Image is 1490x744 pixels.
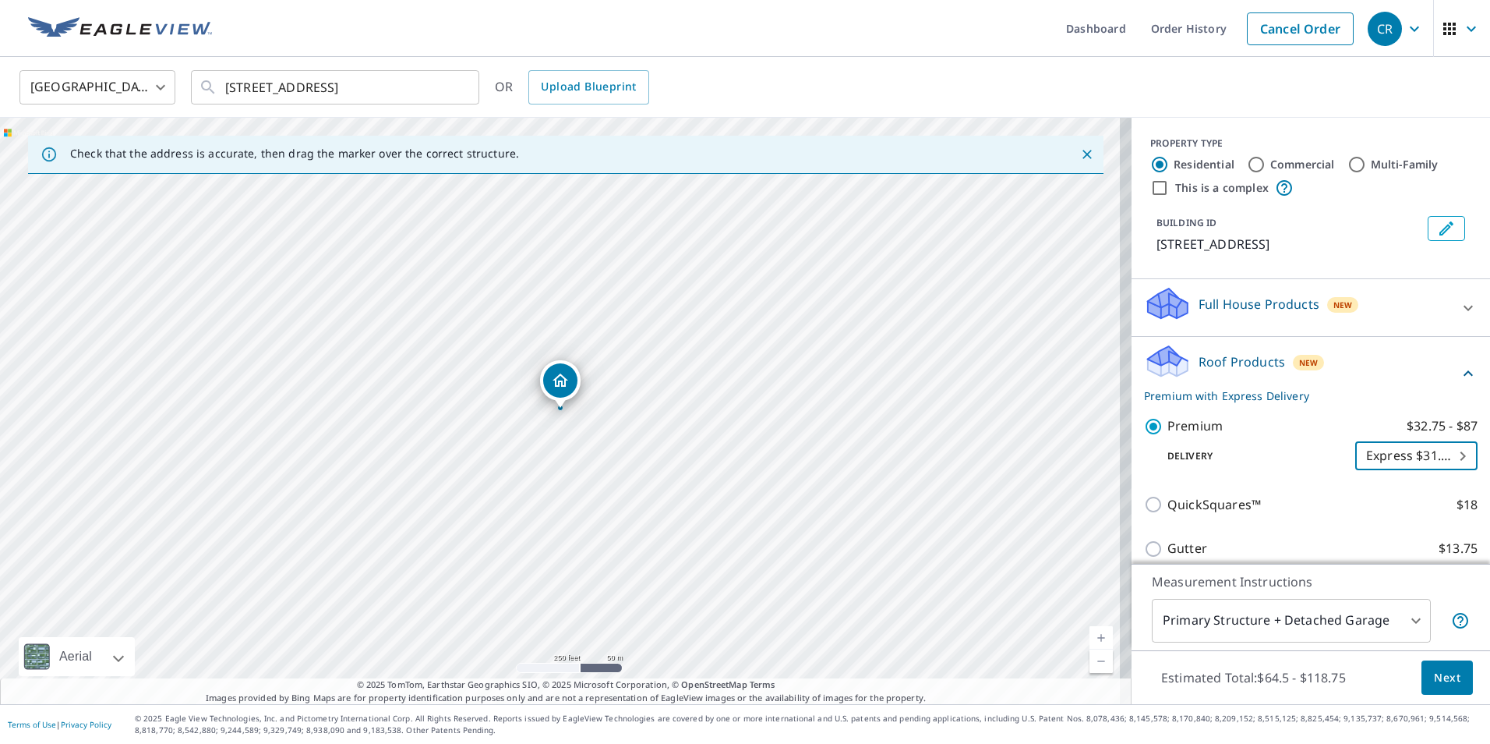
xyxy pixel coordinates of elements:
[495,70,649,105] div: OR
[135,713,1482,736] p: © 2025 Eagle View Technologies, Inc. and Pictometry International Corp. All Rights Reserved. Repo...
[19,66,175,109] div: [GEOGRAPHIC_DATA]
[528,70,648,105] a: Upload Blueprint
[19,637,135,676] div: Aerial
[750,678,775,690] a: Terms
[1156,235,1421,253] p: [STREET_ADDRESS]
[541,77,636,97] span: Upload Blueprint
[1421,661,1473,696] button: Next
[540,360,581,409] div: Dropped pin, building 1, Residential property, 451 65th St Oakland, CA 94609
[681,678,747,690] a: OpenStreetMap
[1199,353,1285,371] p: Roof Products
[1355,434,1478,478] div: Express $31.75
[1456,495,1478,515] p: $18
[1434,668,1460,688] span: Next
[1156,216,1216,229] p: BUILDING ID
[1174,157,1234,172] label: Residential
[1175,180,1269,196] label: This is a complex
[1089,650,1113,673] a: Current Level 17, Zoom Out
[1407,416,1478,436] p: $32.75 - $87
[1247,12,1354,45] a: Cancel Order
[1089,626,1113,650] a: Current Level 17, Zoom In
[1152,572,1470,591] p: Measurement Instructions
[1167,495,1261,515] p: QuickSquares™
[61,719,111,730] a: Privacy Policy
[1371,157,1439,172] label: Multi-Family
[225,66,447,109] input: Search by address or latitude-longitude
[28,17,212,41] img: EV Logo
[1144,343,1478,404] div: Roof ProductsNewPremium with Express Delivery
[1270,157,1335,172] label: Commercial
[1439,539,1478,558] p: $13.75
[8,719,56,730] a: Terms of Use
[70,147,519,161] p: Check that the address is accurate, then drag the marker over the correct structure.
[1150,136,1471,151] div: PROPERTY TYPE
[1152,599,1431,643] div: Primary Structure + Detached Garage
[8,720,111,729] p: |
[1333,299,1353,311] span: New
[1428,216,1465,241] button: Edit building 1
[1144,285,1478,330] div: Full House ProductsNew
[1144,388,1459,404] p: Premium with Express Delivery
[1167,539,1207,558] p: Gutter
[1299,356,1319,369] span: New
[1167,416,1223,436] p: Premium
[357,678,775,692] span: © 2025 TomTom, Earthstar Geographics SIO, © 2025 Microsoft Corporation, ©
[1451,611,1470,630] span: Your report will include the primary structure and a detached garage if one exists.
[55,637,97,676] div: Aerial
[1368,12,1402,46] div: CR
[1144,449,1355,463] p: Delivery
[1149,661,1358,695] p: Estimated Total: $64.5 - $118.75
[1077,144,1097,165] button: Close
[1199,295,1319,314] p: Full House Products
